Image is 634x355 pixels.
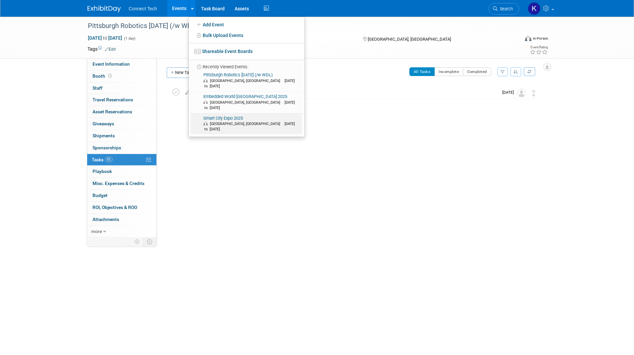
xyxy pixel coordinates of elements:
[480,35,548,45] div: Event Format
[502,90,517,95] span: [DATE]
[194,49,201,54] img: seventboard-3.png
[191,113,302,135] a: Smart City Expo 2025 [GEOGRAPHIC_DATA], [GEOGRAPHIC_DATA] [DATE] to [DATE]
[93,97,133,102] span: Travel Reservations
[86,20,509,32] div: Pittsburgh Robotics [DATE] (/w WDL)
[203,100,295,110] span: [DATE] to [DATE]
[88,6,121,12] img: ExhibitDay
[203,79,295,88] span: [DATE] to [DATE]
[102,35,108,41] span: to
[489,3,519,15] a: Search
[105,47,116,52] a: Edit
[409,67,435,76] button: All Tasks
[87,94,156,106] a: Travel Reservations
[528,2,540,15] img: Kara Price
[189,60,305,70] li: Recently Viewed Events:
[87,130,156,142] a: Shipments
[143,237,156,246] td: Toggle Event Tabs
[87,82,156,94] a: Staff
[93,133,115,138] span: Shipments
[105,157,112,162] span: 0%
[123,36,135,41] span: (1 day)
[93,85,103,91] span: Staff
[107,73,113,78] span: Booth not reserved yet
[87,202,156,213] a: ROI, Objectives & ROO
[189,19,305,30] a: Add Event
[93,61,130,67] span: Event Information
[189,45,305,57] a: Shareable Event Boards
[93,181,144,186] span: Misc. Expenses & Credits
[498,6,513,11] span: Search
[434,67,463,76] button: Incomplete
[93,121,114,126] span: Giveaways
[532,36,548,41] div: In-Person
[93,145,121,150] span: Sponsorships
[92,157,112,162] span: Tasks
[93,169,112,174] span: Playbook
[210,100,284,105] span: [GEOGRAPHIC_DATA], [GEOGRAPHIC_DATA]
[368,37,451,42] span: [GEOGRAPHIC_DATA], [GEOGRAPHIC_DATA]
[517,89,526,97] img: Unassigned
[87,118,156,130] a: Giveaways
[182,89,194,95] a: edit
[87,58,156,70] a: Event Information
[131,237,143,246] td: Personalize Event Tab Strip
[463,67,491,76] button: Completed
[87,226,156,237] a: more
[93,217,119,222] span: Attachments
[210,122,284,126] span: [GEOGRAPHIC_DATA], [GEOGRAPHIC_DATA]
[189,30,305,41] a: Bulk Upload Events
[87,214,156,225] a: Attachments
[93,205,137,210] span: ROI, Objectives & ROO
[91,229,102,234] span: more
[191,70,302,91] a: Pittsburgh Robotics [DATE] (/w WDL) [GEOGRAPHIC_DATA], [GEOGRAPHIC_DATA] [DATE] to [DATE]
[194,87,498,98] div: Carrier Check-in - 8:30pm
[88,46,116,52] td: Tags
[93,109,132,114] span: Asset Reservations
[524,67,535,76] a: Refresh
[532,90,535,96] i: Move task
[93,193,107,198] span: Budget
[87,178,156,189] a: Misc. Expenses & Credits
[210,79,284,83] span: [GEOGRAPHIC_DATA], [GEOGRAPHIC_DATA]
[87,106,156,118] a: Asset Reservations
[87,142,156,154] a: Sponsorships
[87,166,156,177] a: Playbook
[87,190,156,201] a: Budget
[525,36,531,41] img: Format-Inperson.png
[530,46,548,49] div: Event Rating
[87,70,156,82] a: Booth
[87,154,156,166] a: Tasks0%
[129,6,157,11] span: Connect Tech
[93,73,113,79] span: Booth
[167,67,197,78] button: New Task
[88,35,122,41] span: [DATE] [DATE]
[191,92,302,113] a: Embedded World [GEOGRAPHIC_DATA] 2025 [GEOGRAPHIC_DATA], [GEOGRAPHIC_DATA] [DATE] to [DATE]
